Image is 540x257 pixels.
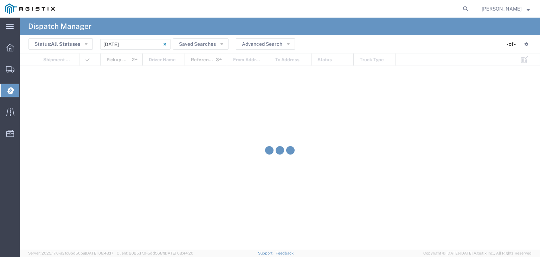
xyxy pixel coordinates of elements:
[423,250,532,256] span: Copyright © [DATE]-[DATE] Agistix Inc., All Rights Reserved
[481,5,530,13] button: [PERSON_NAME]
[5,4,55,14] img: logo
[507,40,519,48] div: - of -
[28,251,114,255] span: Server: 2025.17.0-a2fc8bd50ba
[258,251,276,255] a: Support
[164,251,193,255] span: [DATE] 08:44:20
[28,38,93,50] button: Status:All Statuses
[276,251,294,255] a: Feedback
[51,41,80,47] span: All Statuses
[85,251,114,255] span: [DATE] 08:48:17
[173,38,229,50] button: Saved Searches
[236,38,295,50] button: Advanced Search
[482,5,522,13] span: Lorretta Ayala
[28,18,91,35] h4: Dispatch Manager
[117,251,193,255] span: Client: 2025.17.0-5dd568f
